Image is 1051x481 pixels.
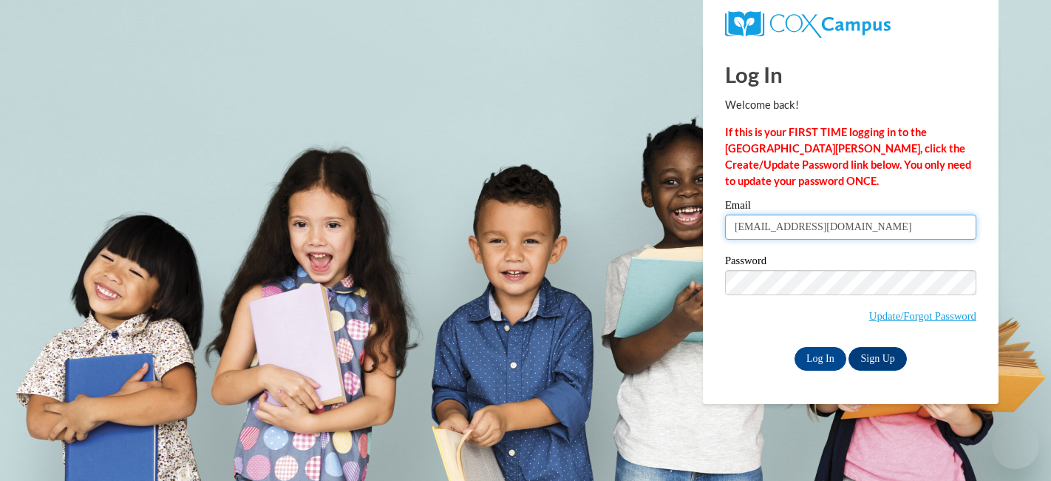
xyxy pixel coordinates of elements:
[725,97,976,113] p: Welcome back!
[725,126,971,187] strong: If this is your FIRST TIME logging in to the [GEOGRAPHIC_DATA][PERSON_NAME], click the Create/Upd...
[725,11,976,38] a: COX Campus
[795,347,846,371] input: Log In
[725,255,976,270] label: Password
[992,422,1039,469] iframe: Button to launch messaging window
[869,310,976,322] a: Update/Forgot Password
[725,11,891,38] img: COX Campus
[725,200,976,215] label: Email
[848,347,906,371] a: Sign Up
[725,59,976,90] h1: Log In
